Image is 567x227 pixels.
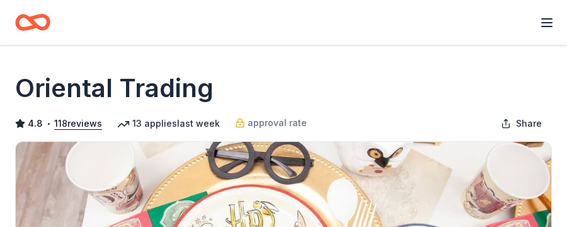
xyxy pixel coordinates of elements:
[235,115,307,131] a: approval rate
[491,111,552,136] button: Share
[15,71,214,106] h1: Oriental Trading
[54,116,102,131] button: 118reviews
[516,116,542,131] span: Share
[248,115,307,131] span: approval rate
[117,116,220,131] div: 13 applies last week
[15,8,50,37] a: Home
[28,116,43,131] span: 4.8
[47,119,51,129] span: •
